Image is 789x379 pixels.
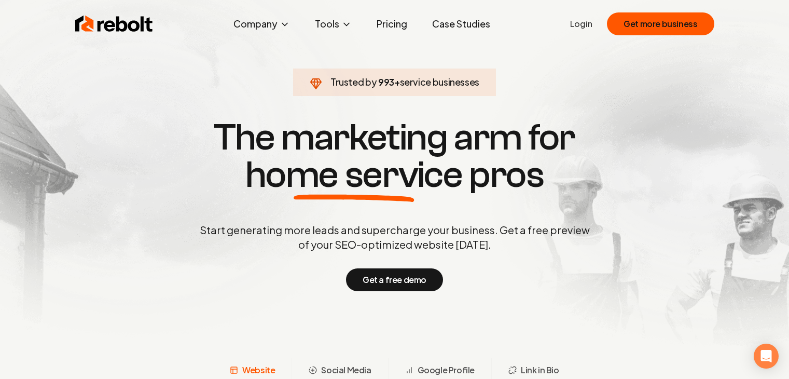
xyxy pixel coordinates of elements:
[346,268,443,291] button: Get a free demo
[754,344,779,369] div: Open Intercom Messenger
[521,364,559,376] span: Link in Bio
[607,12,714,35] button: Get more business
[198,223,592,252] p: Start generating more leads and supercharge your business. Get a free preview of your SEO-optimiz...
[307,13,360,34] button: Tools
[330,76,377,88] span: Trusted by
[242,364,275,376] span: Website
[424,13,499,34] a: Case Studies
[368,13,416,34] a: Pricing
[245,156,463,194] span: home service
[394,76,400,88] span: +
[146,119,644,194] h1: The marketing arm for pros
[400,76,480,88] span: service businesses
[378,75,394,89] span: 993
[75,13,153,34] img: Rebolt Logo
[418,364,475,376] span: Google Profile
[570,18,592,30] a: Login
[225,13,298,34] button: Company
[321,364,371,376] span: Social Media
